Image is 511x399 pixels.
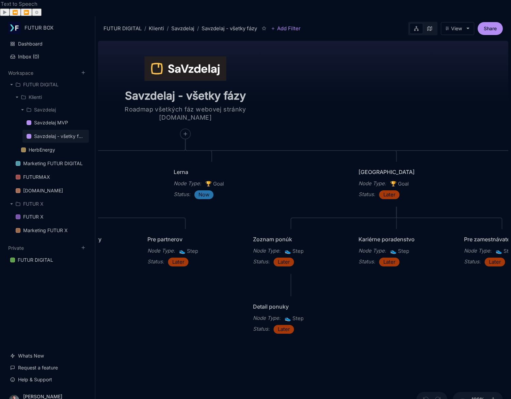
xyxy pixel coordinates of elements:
a: [DOMAIN_NAME] [12,184,89,197]
div: Detail ponuky [253,302,329,311]
a: Marketing FUTUR X [12,224,89,237]
div: Status : [464,258,481,266]
div: Node Type : [253,247,281,255]
div: [GEOGRAPHIC_DATA]Node Type:🏆GoalStatus:Later [352,161,441,206]
div: Node Type : [358,179,386,188]
div: Pre partnerov [147,235,224,243]
div: [DOMAIN_NAME] [23,187,63,195]
div: Node Type : [174,179,201,188]
div: Klienti [29,93,42,101]
a: Dashboard [6,37,89,50]
a: Help & Support [6,373,89,386]
div: Pre partnerovNode Type:👟StepStatus:Later [141,229,230,273]
button: View [441,22,474,35]
div: [PERSON_NAME] [23,394,83,399]
div: Marketing FUTUR DIGITAL [23,159,83,168]
textarea: Roadmap všetkých fáz webovej stránky [DOMAIN_NAME] [117,105,254,122]
div: HerbEnergy [17,143,89,157]
div: Node Type : [358,247,386,255]
button: Previous [10,8,21,16]
span: Later [172,258,185,266]
div: Kariérne poradenstvo [358,235,435,243]
div: Zoznam ponúkNode Type:👟StepStatus:Later [246,229,336,273]
div: iconRoadmap všetkých fáz webovej stránky [DOMAIN_NAME] [106,34,265,140]
div: Klienti [149,24,164,33]
div: Node Type : [464,247,492,255]
div: Savzdelaj [17,104,89,116]
i: 🏆 [390,180,398,187]
div: FUTUR X [23,213,44,221]
div: Savzdelaj - všetky fázy [202,24,257,33]
div: / [144,24,146,33]
a: FUTUR X [12,210,89,223]
span: Add Filter [275,24,301,33]
div: Status : [358,258,375,266]
a: FUTUR DIGITAL [6,254,89,266]
a: Savzdelaj MVP [22,116,89,129]
i: 👟 [496,248,504,254]
button: Forward [21,8,32,16]
div: FUTUR DIGITAL [23,81,59,89]
div: Private [6,251,89,269]
a: Whats New [6,349,89,362]
span: Step [285,247,304,255]
button: FUTUR BOX [8,22,87,34]
span: Now [198,191,209,199]
span: Step [179,247,198,255]
button: Inbox (0) [6,51,89,63]
i: 👟 [285,248,292,254]
div: Marketing FUTUR X [23,226,68,235]
div: Status : [174,190,190,198]
div: Savzdelaj MVP [22,116,89,129]
div: Status : [358,190,375,198]
div: FUTUR X [23,200,44,208]
div: [DOMAIN_NAME] [12,184,89,197]
i: 👟 [285,315,292,322]
div: Status : [147,258,164,266]
div: FUTUR X [6,198,89,210]
div: Status : [253,258,270,266]
div: FUTUR DIGITAL [103,24,142,33]
div: FUTUR DIGITAL [6,79,89,91]
span: Later [383,258,396,266]
a: Request a feature [6,361,89,374]
div: Klienti [12,91,89,103]
button: Settings [32,8,42,16]
span: Step [390,247,409,255]
img: icon [145,56,226,81]
div: Detail ponukyNode Type:👟StepStatus:Later [246,296,336,340]
div: Node Type : [253,314,281,322]
div: FUTUR BOX [25,25,76,31]
div: FUTURMAX [12,171,89,184]
div: FUTUR DIGITAL [18,256,53,264]
div: Savzdelaj [34,106,56,114]
span: Later [383,191,396,199]
button: Private [8,245,24,251]
div: FUTURMAX [23,173,50,181]
div: / [197,24,199,33]
button: Workspace [8,70,33,76]
span: Goal [390,180,409,188]
div: Zoznam ponúk [253,235,329,243]
div: Workspace [6,76,89,240]
i: 👟 [390,248,398,254]
div: / [167,24,169,33]
div: Status : [253,325,270,333]
a: Marketing FUTUR DIGITAL [12,157,89,170]
a: HerbEnergy [17,143,89,156]
a: Savzdelaj - všetky fázy [22,130,89,143]
span: Step [285,314,304,323]
i: 👟 [179,248,187,254]
span: Later [489,258,501,266]
div: Lerna [174,168,250,176]
i: 🏆 [205,180,213,187]
button: Share [478,22,503,35]
button: Add Filter [271,24,301,33]
span: Goal [205,180,224,188]
div: Savzdelaj - všetky fázy [34,132,85,140]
